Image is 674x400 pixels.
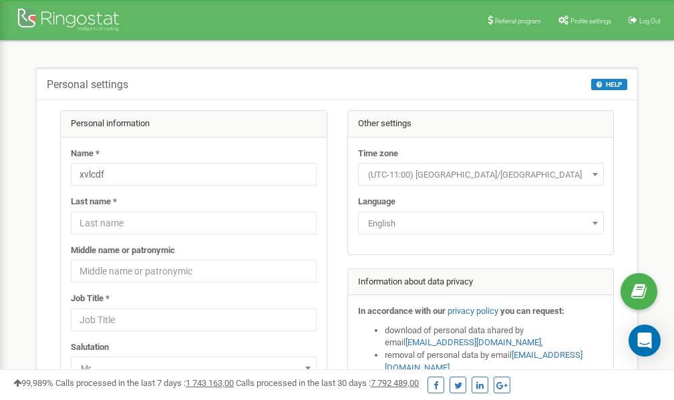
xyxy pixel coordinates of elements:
strong: In accordance with our [358,306,446,316]
span: (UTC-11:00) Pacific/Midway [363,166,599,184]
span: 99,989% [13,378,53,388]
label: Job Title * [71,292,110,305]
h5: Personal settings [47,79,128,91]
span: Profile settings [570,17,611,25]
u: 7 792 489,00 [371,378,419,388]
input: Job Title [71,309,317,331]
input: Middle name or patronymic [71,260,317,282]
button: HELP [591,79,627,90]
span: (UTC-11:00) Pacific/Midway [358,163,604,186]
label: Middle name or patronymic [71,244,175,257]
input: Last name [71,212,317,234]
label: Salutation [71,341,109,354]
input: Name [71,163,317,186]
span: Calls processed in the last 30 days : [236,378,419,388]
div: Open Intercom Messenger [629,325,661,357]
label: Name * [71,148,100,160]
li: download of personal data shared by email , [385,325,604,349]
span: Mr. [71,357,317,379]
li: removal of personal data by email , [385,349,604,374]
a: privacy policy [448,306,498,316]
strong: you can request: [500,306,564,316]
label: Language [358,196,395,208]
label: Last name * [71,196,117,208]
div: Personal information [61,111,327,138]
span: English [358,212,604,234]
a: [EMAIL_ADDRESS][DOMAIN_NAME] [405,337,541,347]
div: Information about data privacy [348,269,614,296]
span: Referral program [495,17,541,25]
span: Calls processed in the last 7 days : [55,378,234,388]
span: English [363,214,599,233]
div: Other settings [348,111,614,138]
label: Time zone [358,148,398,160]
span: Mr. [75,359,312,378]
u: 1 743 163,00 [186,378,234,388]
span: Log Out [639,17,661,25]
